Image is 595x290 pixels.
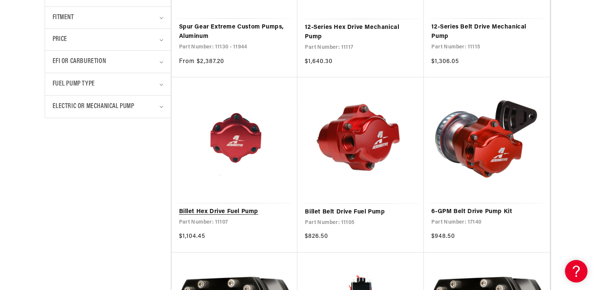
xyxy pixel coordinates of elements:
a: 6-GPM Belt Drive Pump Kit [431,207,542,217]
summary: EFI or Carburetion (0 selected) [53,51,163,73]
a: Spur Gear Extreme Custom Pumps, Aluminum [179,23,290,42]
span: Fitment [53,12,74,23]
a: Billet Belt Drive Fuel Pump [305,207,416,217]
summary: Price [53,29,163,50]
span: Price [53,35,67,45]
span: Fuel Pump Type [53,79,95,90]
summary: Electric or Mechanical Pump (0 selected) [53,96,163,118]
span: Electric or Mechanical Pump [53,101,134,112]
a: Billet Hex Drive Fuel Pump [179,207,290,217]
span: EFI or Carburetion [53,56,106,67]
summary: Fitment (0 selected) [53,7,163,29]
a: 12-Series Belt Drive Mechanical Pump [431,23,542,42]
summary: Fuel Pump Type (0 selected) [53,73,163,95]
a: 12-Series Hex Drive Mechanical Pump [305,23,416,42]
